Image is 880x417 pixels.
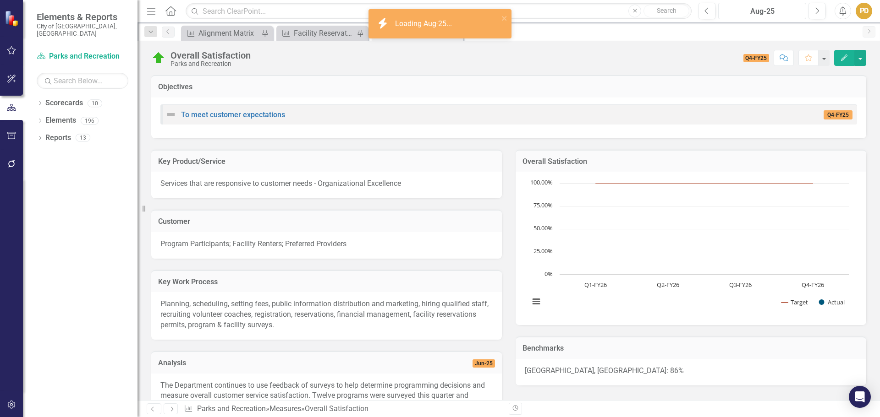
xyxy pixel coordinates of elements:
h3: Benchmarks [522,344,859,352]
h3: Key Product/Service [158,157,495,166]
p: Services that are responsive to customer needs - Organizational Excellence [160,179,493,189]
text: 75.00% [533,201,553,209]
a: Parks and Recreation [197,404,266,413]
input: Search Below... [37,73,128,89]
div: Chart. Highcharts interactive chart. [525,179,857,316]
a: Facility Reservation Permits [279,27,354,39]
button: Search [643,5,689,17]
text: 0% [544,270,553,278]
h3: Analysis [158,359,346,367]
text: Q4-FY26 [802,281,824,289]
a: Reports [45,133,71,143]
button: View chart menu, Chart [530,295,543,308]
svg: Interactive chart [525,179,853,316]
div: 196 [81,117,99,125]
span: Jun-25 [473,359,495,368]
a: Alignment Matrix [183,27,259,39]
text: Q1-FY26 [584,281,607,289]
small: City of [GEOGRAPHIC_DATA], [GEOGRAPHIC_DATA] [37,22,128,38]
h3: Customer [158,217,495,226]
a: Elements [45,115,76,126]
div: Loading Aug-25... [395,19,454,29]
text: 25.00% [533,247,553,255]
div: Facility Reservation Permits [294,27,354,39]
h3: Key Work Process [158,278,495,286]
a: Parks and Recreation [37,51,128,62]
text: Q2-FY26 [657,281,679,289]
div: Parks and Recreation [170,60,251,67]
div: Overall Satisfaction [305,404,368,413]
p: [GEOGRAPHIC_DATA], [GEOGRAPHIC_DATA]: 86% [525,366,857,376]
p: Program Participants; Facility Renters; Preferred Providers [160,239,493,249]
span: Q4-FY25 [743,54,770,62]
div: » » [184,404,502,414]
div: Alignment Matrix [198,27,259,39]
a: Scorecards [45,98,83,108]
div: Open Intercom Messenger [849,386,871,408]
img: ClearPoint Strategy [5,11,21,27]
button: PD [856,3,872,19]
p: Planning, scheduling, setting fees, public information distribution and marketing, hiring qualifi... [160,299,493,330]
text: Q3-FY26 [729,281,752,289]
a: To meet customer expectations [181,110,285,119]
img: On Target [151,51,166,65]
input: Search ClearPoint... [186,3,692,19]
div: Overall Satisfaction [170,50,251,60]
div: 13 [76,134,90,142]
text: 100.00% [530,178,553,186]
g: Target, series 1 of 2. Line with 4 data points. [594,181,815,185]
img: Not Defined [165,109,176,120]
h3: Overall Satisfaction [522,157,859,166]
span: Elements & Reports [37,11,128,22]
button: Aug-25 [718,3,806,19]
a: Measures [269,404,301,413]
button: Show Target [781,298,808,306]
button: close [501,13,508,23]
text: 50.00% [533,224,553,232]
span: Search [657,7,676,14]
div: 10 [88,99,102,107]
h3: Objectives [158,83,859,91]
button: Show Actual [819,298,845,306]
span: Q4-FY25 [824,110,852,119]
div: Aug-25 [721,6,803,17]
